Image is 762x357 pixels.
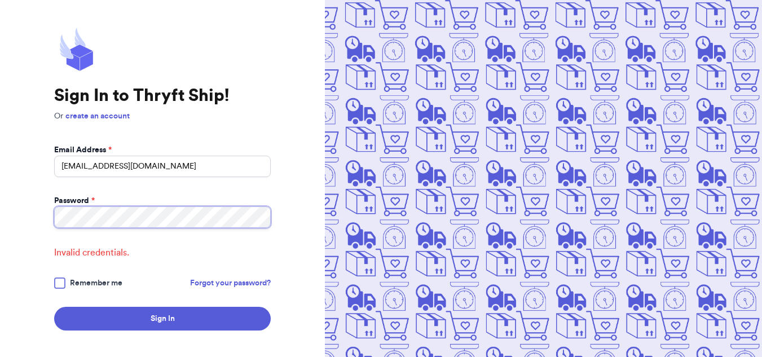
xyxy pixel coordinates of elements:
h1: Sign In to Thryft Ship! [54,86,271,106]
label: Password [54,195,95,206]
span: Invalid credentials. [54,246,271,259]
button: Sign In [54,307,271,330]
p: Or [54,111,271,122]
a: create an account [65,112,130,120]
label: Email Address [54,144,112,156]
a: Forgot your password? [190,277,271,289]
span: Remember me [70,277,122,289]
